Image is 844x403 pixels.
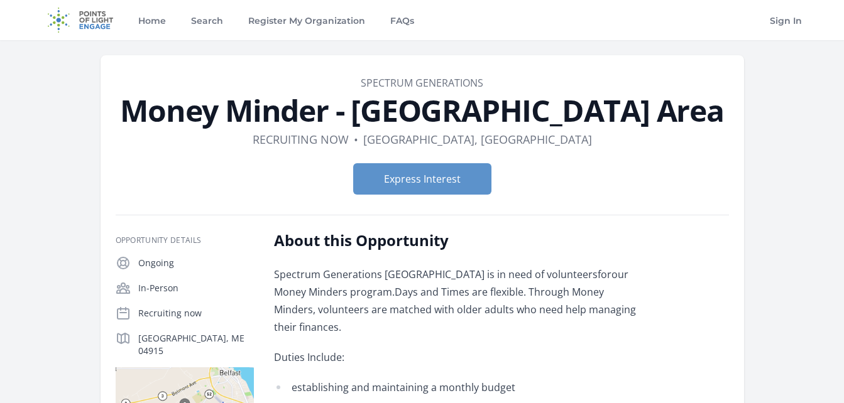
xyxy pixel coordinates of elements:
p: Spectrum Generations [GEOGRAPHIC_DATA] is in need of volunteersforour Money Minders program.Days ... [274,266,642,336]
dd: [GEOGRAPHIC_DATA], [GEOGRAPHIC_DATA] [363,131,592,148]
div: • [354,131,358,148]
li: establishing and maintaining a monthly budget [274,379,642,396]
p: In-Person [138,282,254,294]
p: Recruiting now [138,307,254,320]
a: Spectrum Generations [361,76,483,90]
h1: Money Minder - [GEOGRAPHIC_DATA] Area [116,95,729,126]
p: [GEOGRAPHIC_DATA], ME 04915 [138,332,254,357]
button: Express Interest [353,163,491,195]
h3: Opportunity Details [116,235,254,245]
dd: Recruiting now [253,131,349,148]
h2: About this Opportunity [274,230,642,250]
p: Duties Include: [274,348,642,366]
p: Ongoing [138,257,254,269]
